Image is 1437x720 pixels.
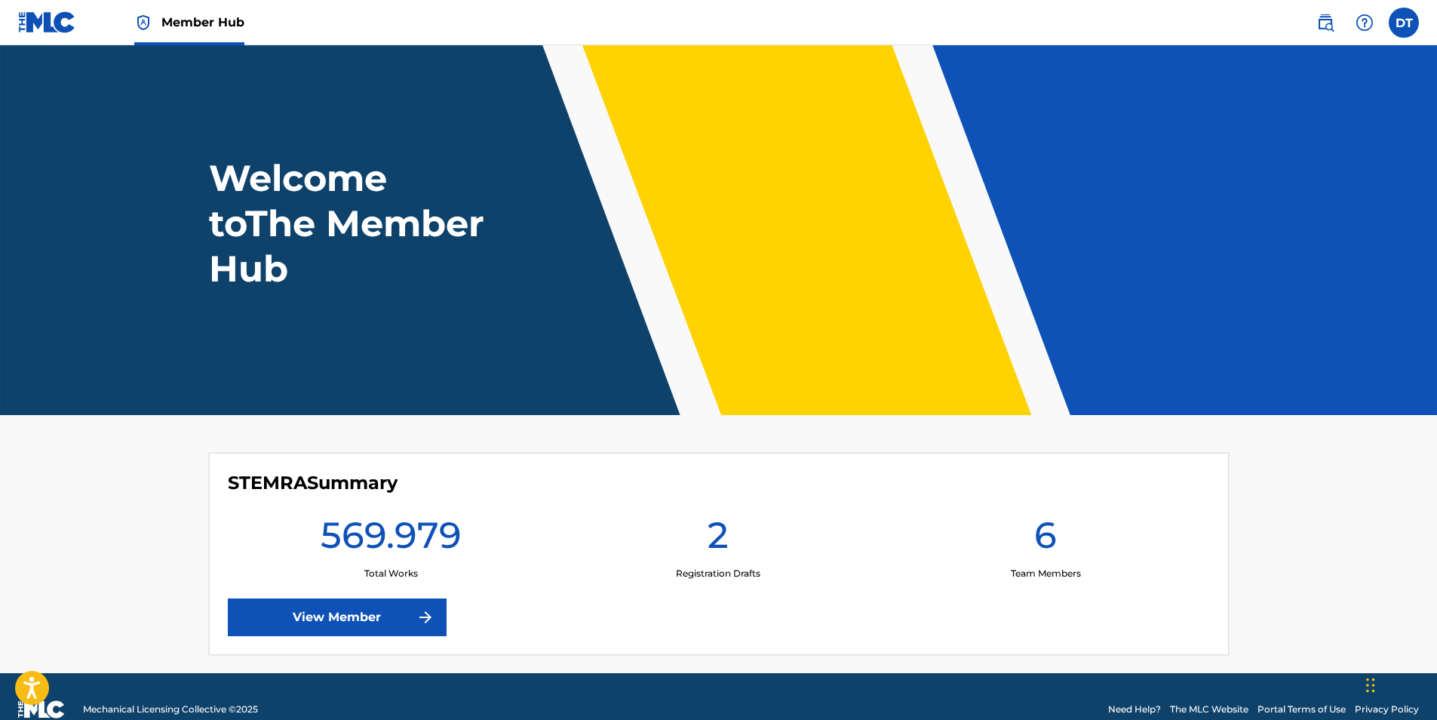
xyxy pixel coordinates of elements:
a: Privacy Policy [1355,703,1419,716]
div: User Menu [1389,8,1419,38]
a: Need Help? [1108,703,1161,716]
h1: 6 [1034,512,1057,567]
img: Top Rightsholder [134,14,152,32]
iframe: Chat Widget [1362,648,1437,720]
img: f7272a7cc735f4ea7f67.svg [416,608,434,626]
h1: 2 [708,512,729,567]
img: search [1316,14,1334,32]
p: Team Members [1011,567,1081,580]
a: Portal Terms of Use [1257,703,1346,716]
a: Public Search [1310,8,1340,38]
h1: 569.979 [321,512,462,567]
img: logo [18,700,65,718]
img: help [1356,14,1374,32]
div: Help [1349,8,1380,38]
p: Registration Drafts [676,567,760,580]
img: MLC Logo [18,11,76,33]
h4: STEMRA [228,472,398,494]
h1: Welcome to The Member Hub [209,155,491,291]
a: View Member [228,598,447,636]
span: Member Hub [161,14,244,31]
div: Chatwidget [1362,648,1437,720]
a: The MLC Website [1170,703,1248,716]
p: Total Works [364,567,418,580]
div: Slepen [1366,663,1375,708]
span: Mechanical Licensing Collective © 2025 [83,703,258,716]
